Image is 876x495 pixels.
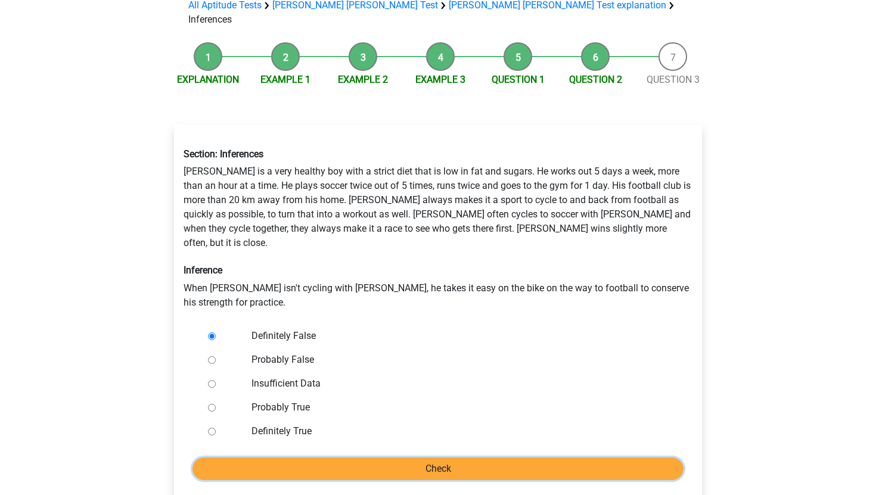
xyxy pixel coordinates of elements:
[260,74,310,85] a: Example 1
[251,400,664,415] label: Probably True
[251,353,664,367] label: Probably False
[184,148,692,160] h6: Section: Inferences
[184,264,692,276] h6: Inference
[251,376,664,391] label: Insufficient Data
[338,74,388,85] a: Example 2
[192,457,684,480] input: Check
[415,74,465,85] a: Example 3
[647,74,700,85] a: Question 3
[251,424,664,438] label: Definitely True
[569,74,622,85] a: Question 2
[175,139,701,319] div: [PERSON_NAME] is a very healthy boy with a strict diet that is low in fat and sugars. He works ou...
[492,74,545,85] a: Question 1
[177,74,239,85] a: Explanation
[251,329,664,343] label: Definitely False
